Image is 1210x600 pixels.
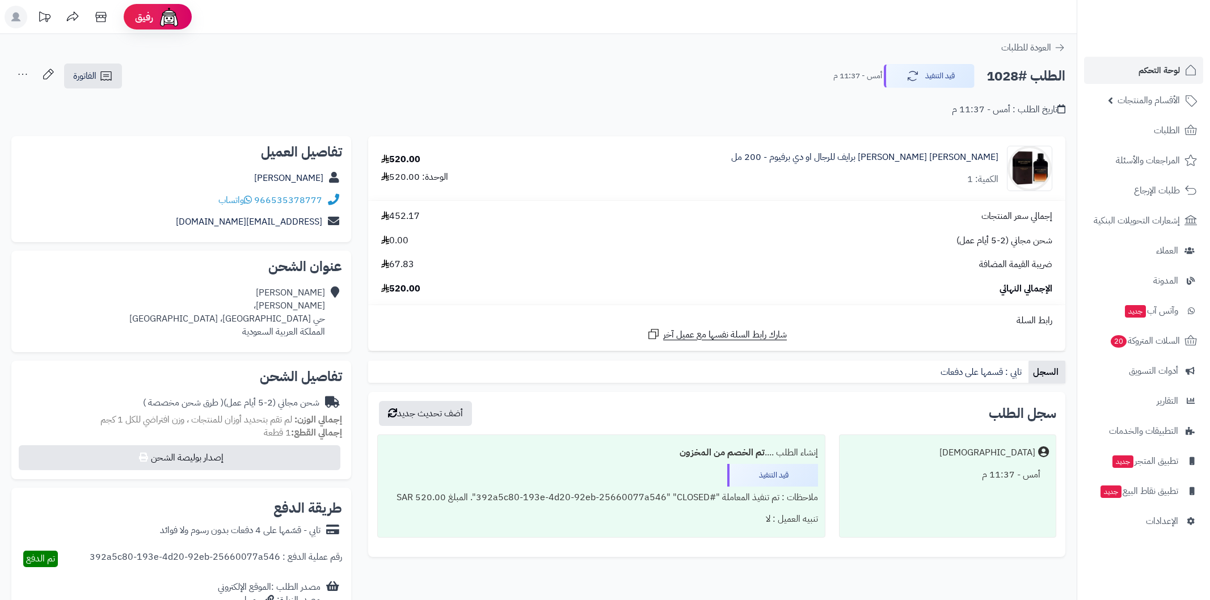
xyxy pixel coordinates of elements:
[1134,183,1180,198] span: طلبات الإرجاع
[1084,478,1203,505] a: تطبيق نقاط البيعجديد
[385,487,818,509] div: ملاحظات : تم تنفيذ المعاملة "#392a5c80-193e-4d20-92eb-25660077a546" "CLOSED". المبلغ 520.00 SAR
[20,370,342,383] h2: تفاصيل الشحن
[100,413,292,426] span: لم تقم بتحديد أوزان للمنتجات ، وزن افتراضي للكل 1 كجم
[1084,417,1203,445] a: التطبيقات والخدمات
[833,70,882,82] small: أمس - 11:37 م
[254,171,323,185] a: [PERSON_NAME]
[1084,447,1203,475] a: تطبيق المتجرجديد
[981,210,1052,223] span: إجمالي سعر المنتجات
[264,426,342,440] small: 1 قطعة
[381,210,420,223] span: 452.17
[160,524,321,537] div: تابي - قسّمها على 4 دفعات بدون رسوم ولا فوائد
[1084,147,1203,174] a: المراجعات والأسئلة
[1153,273,1178,289] span: المدونة
[1084,207,1203,234] a: إشعارات التحويلات البنكية
[1084,508,1203,535] a: الإعدادات
[1110,333,1180,349] span: السلات المتروكة
[1111,453,1178,469] span: تطبيق المتجر
[1084,297,1203,324] a: وآتس آبجديد
[1084,327,1203,354] a: السلات المتروكة20
[143,396,319,409] div: شحن مجاني (2-5 أيام عمل)
[19,445,340,470] button: إصدار بوليصة الشحن
[385,508,818,530] div: تنبيه العميل : لا
[379,401,472,426] button: أضف تحديث جديد
[273,501,342,515] h2: طريقة الدفع
[381,234,408,247] span: 0.00
[952,103,1065,116] div: تاريخ الطلب : أمس - 11:37 م
[1001,41,1065,54] a: العودة للطلبات
[20,145,342,159] h2: تفاصيل العميل
[1094,213,1180,229] span: إشعارات التحويلات البنكية
[1084,177,1203,204] a: طلبات الإرجاع
[129,286,325,338] div: [PERSON_NAME] [PERSON_NAME]، حي [GEOGRAPHIC_DATA]، [GEOGRAPHIC_DATA] المملكة العربية السعودية
[1084,57,1203,84] a: لوحة التحكم
[989,407,1056,420] h3: سجل الطلب
[373,314,1061,327] div: رابط السلة
[20,260,342,273] h2: عنوان الشحن
[1129,363,1178,379] span: أدوات التسويق
[1146,513,1178,529] span: الإعدادات
[1157,393,1178,409] span: التقارير
[1101,485,1122,498] span: جديد
[64,64,122,88] a: الفاتورة
[967,173,998,186] div: الكمية: 1
[1028,361,1065,383] a: السجل
[294,413,342,426] strong: إجمالي الوزن:
[1109,423,1178,439] span: التطبيقات والخدمات
[1084,117,1203,144] a: الطلبات
[1112,455,1133,468] span: جديد
[385,442,818,464] div: إنشاء الطلب ....
[158,6,180,28] img: ai-face.png
[1007,146,1052,191] img: 1760299514-%D9%84%D9%82%D8%B7%D8%A9%20%D8%A7%D9%84%D8%B4%D8%A7%D8%B4%D8%A9%202025-10-12%20230251-...
[1099,483,1178,499] span: تطبيق نقاط البيع
[254,193,322,207] a: 966535378777
[986,65,1065,88] h2: الطلب #1028
[936,361,1028,383] a: تابي : قسمها على دفعات
[90,551,342,567] div: رقم عملية الدفع : 392a5c80-193e-4d20-92eb-25660077a546
[26,552,55,565] span: تم الدفع
[1084,357,1203,384] a: أدوات التسويق
[381,171,448,184] div: الوحدة: 520.00
[1111,335,1127,348] span: 20
[731,151,998,164] a: [PERSON_NAME] [PERSON_NAME] برايف للرجال او دي برفيوم - 200 مل
[1084,387,1203,415] a: التقارير
[1084,237,1203,264] a: العملاء
[176,215,322,229] a: [EMAIL_ADDRESS][DOMAIN_NAME]
[30,6,58,31] a: تحديثات المنصة
[381,282,420,295] span: 520.00
[663,328,787,341] span: شارك رابط السلة نفسها مع عميل آخر
[979,258,1052,271] span: ضريبة القيمة المضافة
[1118,92,1180,108] span: الأقسام والمنتجات
[884,64,975,88] button: قيد التنفيذ
[1139,62,1180,78] span: لوحة التحكم
[1133,30,1199,54] img: logo-2.png
[291,426,342,440] strong: إجمالي القطع:
[381,258,414,271] span: 67.83
[1124,303,1178,319] span: وآتس آب
[73,69,96,83] span: الفاتورة
[381,153,420,166] div: 520.00
[680,446,765,459] b: تم الخصم من المخزون
[956,234,1052,247] span: شحن مجاني (2-5 أيام عمل)
[1125,305,1146,318] span: جديد
[1156,243,1178,259] span: العملاء
[143,396,224,409] span: ( طرق شحن مخصصة )
[939,446,1035,459] div: [DEMOGRAPHIC_DATA]
[846,464,1049,486] div: أمس - 11:37 م
[218,193,252,207] a: واتساب
[1116,153,1180,168] span: المراجعات والأسئلة
[135,10,153,24] span: رفيق
[1154,122,1180,138] span: الطلبات
[1000,282,1052,295] span: الإجمالي النهائي
[727,464,818,487] div: قيد التنفيذ
[1001,41,1051,54] span: العودة للطلبات
[1084,267,1203,294] a: المدونة
[647,327,787,341] a: شارك رابط السلة نفسها مع عميل آخر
